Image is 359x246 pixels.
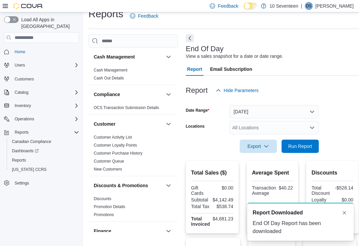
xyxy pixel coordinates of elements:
div: Dave Seegar [305,2,313,10]
button: Catalog [12,88,31,96]
a: Promotion Details [94,204,125,209]
span: Canadian Compliance [9,138,79,146]
span: Users [12,61,79,69]
h3: End Of Day [186,45,224,53]
div: $0.00 [342,197,353,202]
button: Customer [94,121,163,127]
button: Customer [165,120,173,128]
a: Dashboards [9,147,41,155]
a: Customers [12,75,37,83]
span: Feedback [218,3,238,9]
span: Load All Apps in [GEOGRAPHIC_DATA] [19,16,79,30]
button: Inventory [12,102,34,110]
h3: Customer [94,121,115,127]
span: [US_STATE] CCRS [12,167,47,172]
div: End Of Day Report has been downloaded [253,219,348,235]
span: Settings [12,179,79,187]
button: Open list of options [309,125,315,130]
div: Loyalty Redemptions [311,197,339,208]
button: Customers [1,74,82,83]
a: Customer Activity List [94,135,132,140]
a: Feedback [127,9,161,23]
div: $538.74 [213,204,233,209]
a: Customer Loyalty Points [94,143,137,148]
h3: Finance [94,228,111,234]
a: Customer Queue [94,159,124,164]
button: Discounts & Promotions [94,182,163,189]
div: Gift Cards [191,185,211,196]
a: Cash Management [94,68,127,72]
a: New Customers [94,167,122,172]
h3: Discounts & Promotions [94,182,148,189]
div: Customer [88,133,178,176]
div: Compliance [88,104,178,114]
div: Total Tax [191,204,211,209]
button: Export [240,140,277,153]
button: [DATE] [230,105,319,118]
button: Discounts & Promotions [165,182,173,189]
button: Canadian Compliance [7,137,82,146]
label: Date Range [186,108,209,113]
button: Compliance [165,90,173,98]
button: Finance [94,228,163,234]
span: Hide Parameters [224,87,259,94]
span: Dashboards [12,148,39,154]
img: Cova [13,3,43,9]
a: Discounts [94,196,111,201]
a: Settings [12,179,32,187]
span: Reports [12,128,79,136]
div: $0.00 [213,185,233,190]
button: Cash Management [94,54,163,60]
span: Catalog [15,90,28,95]
span: Washington CCRS [9,166,79,174]
button: [US_STATE] CCRS [7,165,82,174]
span: Dashboards [9,147,79,155]
button: Finance [165,227,173,235]
button: Inventory [1,101,82,110]
div: View a sales snapshot for a date or date range. [186,53,283,60]
button: Users [1,61,82,70]
span: Home [12,48,79,56]
button: Reports [1,128,82,137]
div: Total Discount [311,185,331,196]
span: Export [244,140,273,153]
span: Reports [12,158,26,163]
button: Home [1,47,82,57]
span: Inventory [12,102,79,110]
span: Reports [9,156,79,164]
strong: Total Invoiced [191,216,210,227]
button: Reports [7,156,82,165]
span: Email Subscription [210,62,252,76]
p: 10 Seventeen [270,2,298,10]
nav: Complex example [4,44,79,205]
span: Customers [15,76,34,82]
div: $40.22 [279,185,293,190]
button: Settings [1,178,82,188]
div: Cash Management [88,66,178,85]
button: Hide Parameters [213,84,261,97]
a: Home [12,48,28,56]
span: DS [306,2,312,10]
span: Inventory [15,103,31,108]
h2: Total Sales ($) [191,169,233,177]
span: Canadian Compliance [12,139,51,144]
button: Next [186,34,194,42]
a: Reports [9,156,29,164]
button: Dismiss toast [340,209,348,217]
a: Promotions [94,212,114,217]
button: Reports [12,128,31,136]
a: Cash Out Details [94,76,124,80]
label: Locations [186,124,205,129]
input: Dark Mode [244,3,258,10]
button: Catalog [1,88,82,97]
h3: Compliance [94,91,120,98]
div: $4,142.49 [213,197,233,202]
button: Operations [1,114,82,124]
span: Report Downloaded [253,209,303,217]
div: -$528.14 [334,185,353,190]
span: Operations [12,115,79,123]
h3: Cash Management [94,54,135,60]
button: Compliance [94,91,163,98]
button: Run Report [282,140,319,153]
